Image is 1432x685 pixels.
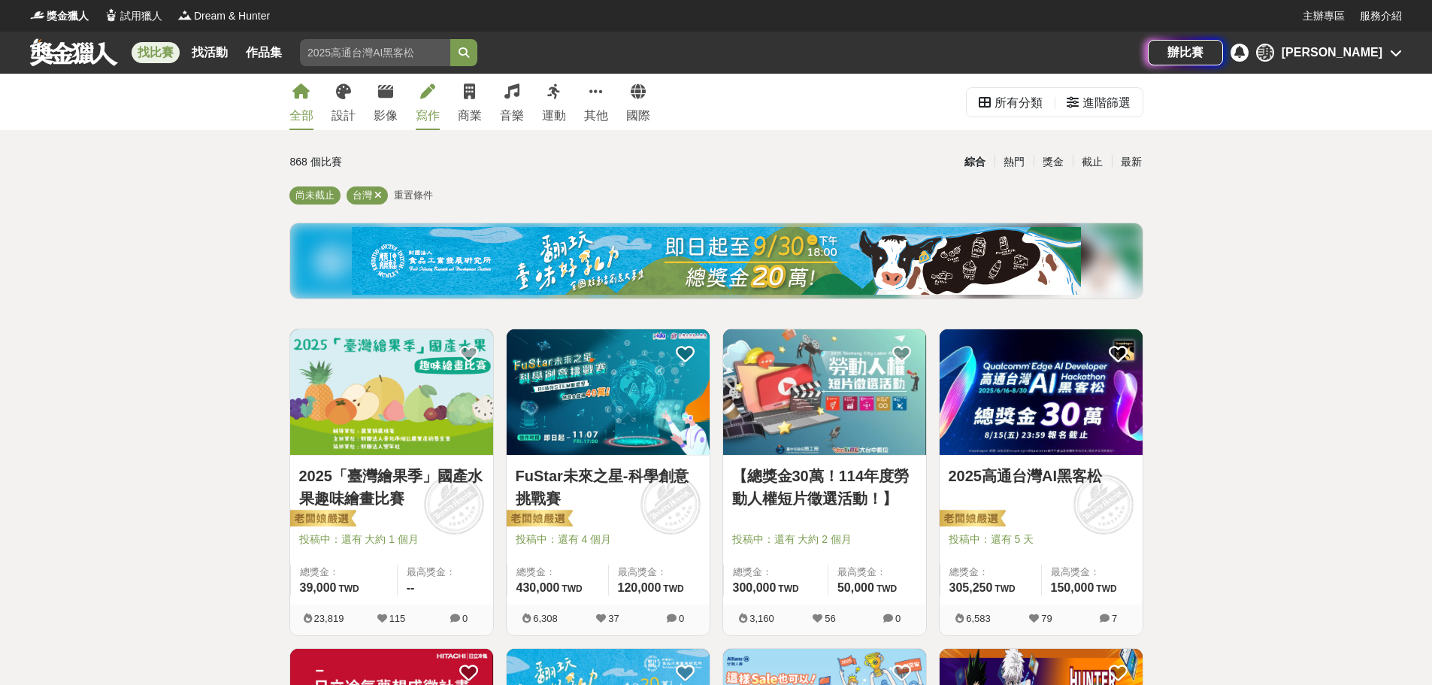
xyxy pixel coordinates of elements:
a: 寫作 [416,74,440,130]
span: 56 [825,613,835,624]
span: 獎金獵人 [47,8,89,24]
div: 商業 [458,107,482,125]
span: 7 [1112,613,1117,624]
img: 老闆娘嚴選 [504,509,573,530]
div: 獎金 [1034,149,1073,175]
span: 總獎金： [733,565,819,580]
div: 截止 [1073,149,1112,175]
a: LogoDream & Hunter [177,8,270,24]
span: TWD [562,583,582,594]
a: FuStar未來之星-科學創意挑戰賽 [516,465,701,510]
div: 國際 [626,107,650,125]
span: 總獎金： [516,565,599,580]
img: Logo [177,8,192,23]
a: 設計 [332,74,356,130]
div: 全部 [289,107,313,125]
div: 所有分類 [995,88,1043,118]
span: 試用獵人 [120,8,162,24]
img: 老闆娘嚴選 [937,509,1006,530]
span: 120,000 [618,581,662,594]
span: 115 [389,613,406,624]
span: 投稿中：還有 4 個月 [516,532,701,547]
div: 音樂 [500,107,524,125]
a: 國際 [626,74,650,130]
div: 影像 [374,107,398,125]
span: TWD [778,583,798,594]
span: 投稿中：還有 大約 1 個月 [299,532,484,547]
span: TWD [338,583,359,594]
img: Cover Image [723,329,926,455]
span: 台灣 [353,189,372,201]
a: Cover Image [507,329,710,456]
a: 辦比賽 [1148,40,1223,65]
a: 服務介紹 [1360,8,1402,24]
span: 投稿中：還有 大約 2 個月 [732,532,917,547]
div: 進階篩選 [1082,88,1131,118]
a: 其他 [584,74,608,130]
a: 音樂 [500,74,524,130]
img: bbde9c48-f993-4d71-8b4e-c9f335f69c12.jpg [352,227,1081,295]
span: 最高獎金： [837,565,917,580]
a: 運動 [542,74,566,130]
span: TWD [876,583,897,594]
span: 39,000 [300,581,337,594]
span: -- [407,581,415,594]
img: Cover Image [940,329,1143,455]
a: Logo試用獵人 [104,8,162,24]
a: 找比賽 [132,42,180,63]
div: 其他 [584,107,608,125]
span: 最高獎金： [1051,565,1134,580]
span: 6,308 [533,613,558,624]
span: 0 [679,613,684,624]
a: 商業 [458,74,482,130]
img: Cover Image [507,329,710,455]
input: 2025高通台灣AI黑客松 [300,39,450,66]
img: Logo [104,8,119,23]
div: 熱門 [995,149,1034,175]
span: 總獎金： [300,565,388,580]
div: 謝 [1256,44,1274,62]
a: 2025「臺灣繪果季」國產水果趣味繪畫比賽 [299,465,484,510]
a: Cover Image [723,329,926,456]
span: 300,000 [733,581,777,594]
a: Cover Image [290,329,493,456]
span: TWD [663,583,683,594]
span: Dream & Hunter [194,8,270,24]
img: 老闆娘嚴選 [287,509,356,530]
div: 868 個比賽 [290,149,574,175]
span: TWD [995,583,1015,594]
a: 2025高通台灣AI黑客松 [949,465,1134,487]
div: 寫作 [416,107,440,125]
div: 運動 [542,107,566,125]
span: 3,160 [749,613,774,624]
span: 重置條件 [394,189,433,201]
span: 430,000 [516,581,560,594]
div: 綜合 [955,149,995,175]
span: 0 [895,613,901,624]
a: Logo獎金獵人 [30,8,89,24]
a: 【總獎金30萬！114年度勞動人權短片徵選活動！】 [732,465,917,510]
span: 23,819 [314,613,344,624]
span: 最高獎金： [407,565,484,580]
img: Cover Image [290,329,493,455]
a: 找活動 [186,42,234,63]
a: 作品集 [240,42,288,63]
div: 最新 [1112,149,1151,175]
a: 主辦專區 [1303,8,1345,24]
span: 79 [1041,613,1052,624]
span: 尚未截止 [295,189,335,201]
a: Cover Image [940,329,1143,456]
span: 最高獎金： [618,565,701,580]
span: 150,000 [1051,581,1094,594]
span: 305,250 [949,581,993,594]
div: 設計 [332,107,356,125]
span: 50,000 [837,581,874,594]
a: 影像 [374,74,398,130]
span: 0 [462,613,468,624]
span: 投稿中：還有 5 天 [949,532,1134,547]
span: 6,583 [966,613,991,624]
div: [PERSON_NAME] [1282,44,1382,62]
a: 全部 [289,74,313,130]
img: Logo [30,8,45,23]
